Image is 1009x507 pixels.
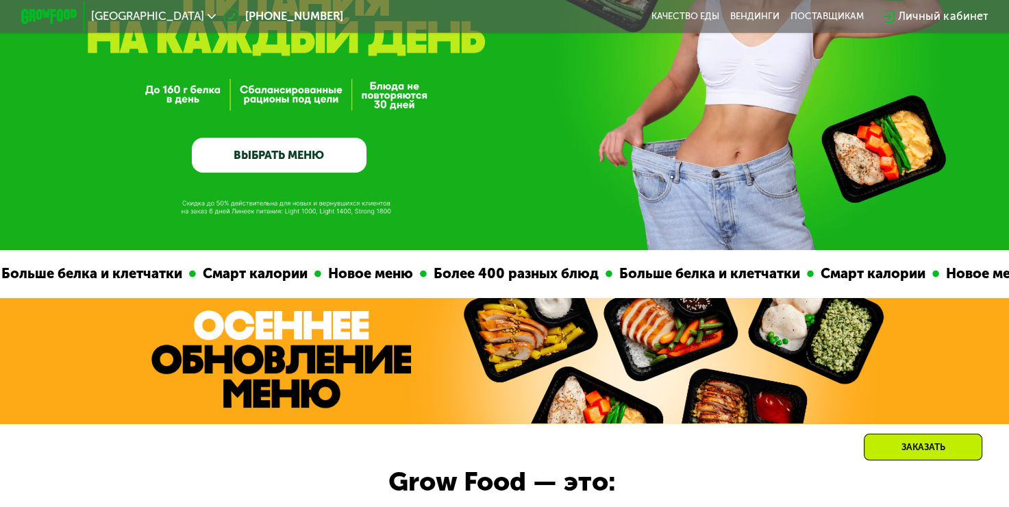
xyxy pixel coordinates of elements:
div: Заказать [864,434,982,460]
div: Смарт калории [783,263,901,284]
div: Grow Food — это: [388,462,656,502]
div: Новое меню [290,263,389,284]
div: Более 400 разных блюд [396,263,575,284]
div: Смарт калории [165,263,284,284]
a: [PHONE_NUMBER] [223,8,344,25]
a: Вендинги [730,11,780,22]
div: Личный кабинет [898,8,988,25]
div: поставщикам [790,11,864,22]
div: Новое меню [908,263,1007,284]
a: ВЫБРАТЬ МЕНЮ [192,138,366,173]
span: [GEOGRAPHIC_DATA] [91,11,204,22]
div: Больше белка и клетчатки [582,263,776,284]
a: Качество еды [651,11,719,22]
